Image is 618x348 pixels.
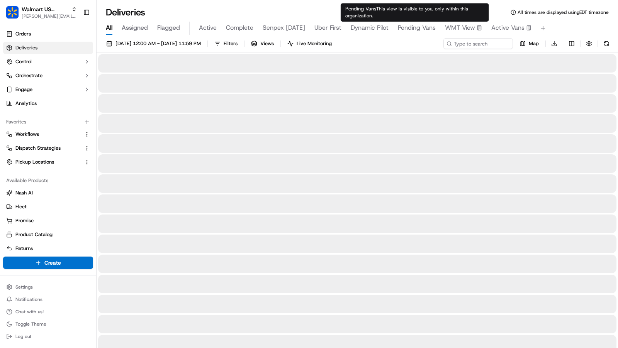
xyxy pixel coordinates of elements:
[8,7,23,23] img: Nash
[211,38,241,49] button: Filters
[131,76,141,85] button: Start new chat
[226,23,253,32] span: Complete
[199,23,217,32] span: Active
[5,169,62,183] a: 📗Knowledge Base
[15,284,33,290] span: Settings
[3,28,93,40] a: Orders
[22,13,77,19] button: [PERSON_NAME][EMAIL_ADDRESS][DOMAIN_NAME]
[3,174,93,187] div: Available Products
[103,38,204,49] button: [DATE] 12:00 AM - [DATE] 11:59 PM
[8,173,14,179] div: 📗
[3,142,93,154] button: Dispatch Strategies
[16,73,30,87] img: 1738778727109-b901c2ba-d612-49f7-a14d-d897ce62d23f
[15,145,61,152] span: Dispatch Strategies
[518,9,609,15] span: All times are displayed using EDT timezone
[68,140,84,146] span: [DATE]
[15,296,42,302] span: Notifications
[8,73,22,87] img: 1736555255976-a54dd68f-1ca7-489b-9aae-adbdc363a1c4
[44,259,61,267] span: Create
[15,245,33,252] span: Returns
[6,145,81,152] a: Dispatch Strategies
[3,42,93,54] a: Deliveries
[3,228,93,241] button: Product Catalog
[35,81,106,87] div: We're available if you need us!
[15,44,37,51] span: Deliveries
[3,56,93,68] button: Control
[3,97,93,110] a: Analytics
[15,30,31,37] span: Orders
[601,38,612,49] button: Refresh
[3,156,93,168] button: Pickup Locations
[3,128,93,140] button: Workflows
[62,169,127,183] a: 💻API Documentation
[15,100,37,107] span: Analytics
[15,333,31,340] span: Log out
[351,23,389,32] span: Dynamic Pilot
[297,40,332,47] span: Live Monitoring
[3,3,80,22] button: Walmart US StoresWalmart US Stores[PERSON_NAME][EMAIL_ADDRESS][DOMAIN_NAME]
[263,23,305,32] span: Senpex [DATE]
[15,86,32,93] span: Engage
[6,6,19,19] img: Walmart US Stores
[15,217,34,224] span: Promise
[6,203,90,210] a: Fleet
[65,173,71,179] div: 💻
[3,187,93,199] button: Nash AI
[8,100,52,106] div: Past conversations
[24,119,45,125] span: unihopllc
[15,72,42,79] span: Orchestrate
[106,6,145,19] h1: Deliveries
[314,23,341,32] span: Uber First
[77,191,93,197] span: Pylon
[529,40,539,47] span: Map
[3,319,93,329] button: Toggle Theme
[224,40,238,47] span: Filters
[3,83,93,96] button: Engage
[3,257,93,269] button: Create
[15,309,44,315] span: Chat with us!
[106,23,112,32] span: All
[6,131,81,138] a: Workflows
[8,112,20,124] img: unihopllc
[120,98,141,108] button: See all
[3,294,93,305] button: Notifications
[35,73,127,81] div: Start new chat
[3,69,93,82] button: Orchestrate
[51,119,66,125] span: [DATE]
[3,215,93,227] button: Promise
[443,38,513,49] input: Type to search
[3,306,93,317] button: Chat with us!
[445,23,475,32] span: WMT View
[3,201,93,213] button: Fleet
[15,203,27,210] span: Fleet
[6,245,90,252] a: Returns
[15,159,54,166] span: Pickup Locations
[6,159,81,166] a: Pickup Locations
[20,49,139,57] input: Got a question? Start typing here...
[15,172,59,180] span: Knowledge Base
[6,189,90,196] a: Nash AI
[8,30,141,43] p: Welcome 👋
[54,191,93,197] a: Powered byPylon
[24,140,63,146] span: [PERSON_NAME]
[3,242,93,255] button: Returns
[64,140,67,146] span: •
[6,231,90,238] a: Product Catalog
[260,40,274,47] span: Views
[22,5,68,13] button: Walmart US Stores
[6,217,90,224] a: Promise
[491,23,525,32] span: Active Vans
[284,38,335,49] button: Live Monitoring
[345,6,468,19] span: This view is visible to you, only within this organization.
[15,231,53,238] span: Product Catalog
[115,40,201,47] span: [DATE] 12:00 AM - [DATE] 11:59 PM
[122,23,148,32] span: Assigned
[73,172,124,180] span: API Documentation
[248,38,277,49] button: Views
[15,189,33,196] span: Nash AI
[157,23,180,32] span: Flagged
[15,131,39,138] span: Workflows
[3,331,93,342] button: Log out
